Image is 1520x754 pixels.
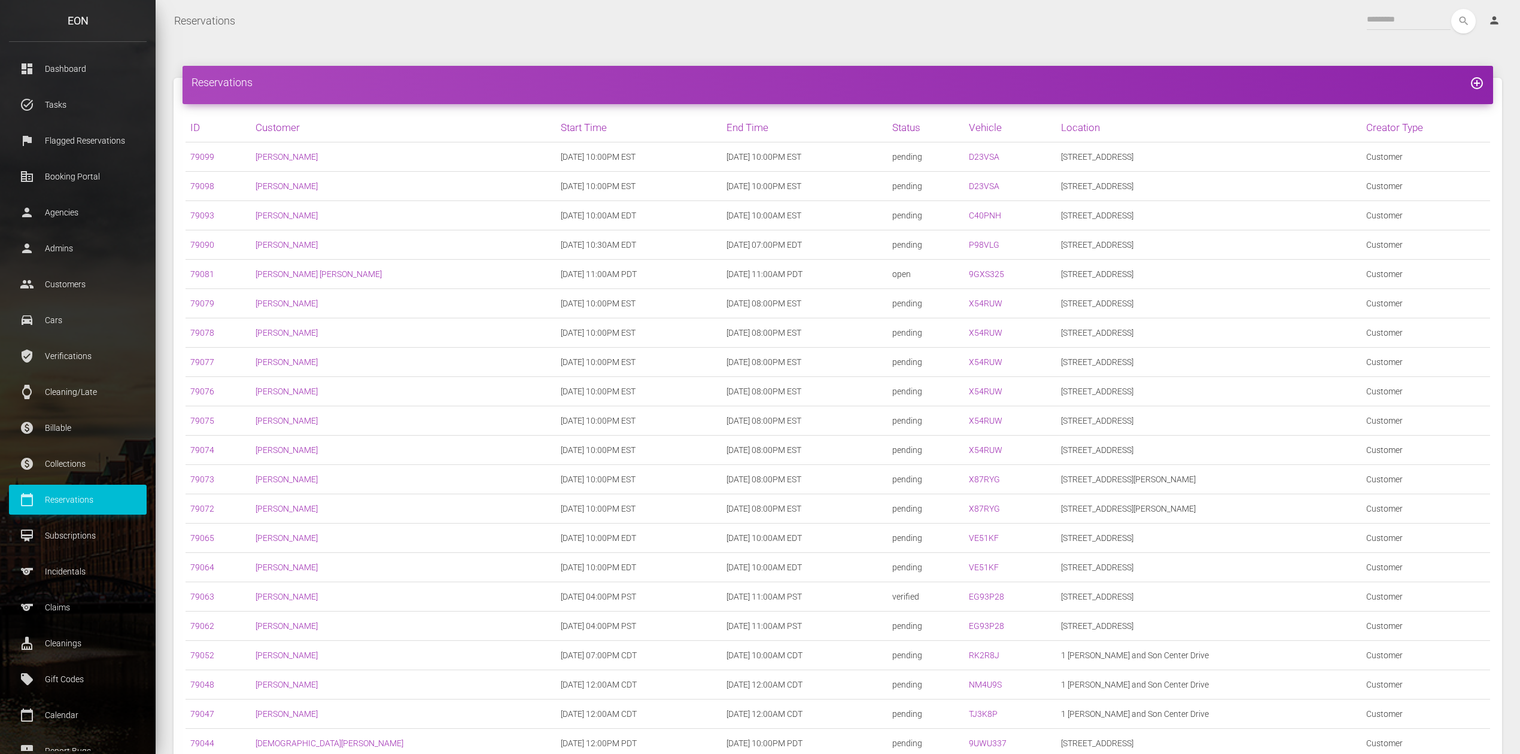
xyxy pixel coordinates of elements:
a: watch Cleaning/Late [9,377,147,407]
a: local_offer Gift Codes [9,664,147,694]
td: Customer [1361,201,1490,230]
td: [DATE] 08:00PM EST [722,377,887,406]
td: [DATE] 10:00PM EST [556,142,722,172]
p: Calendar [18,706,138,724]
td: pending [887,377,964,406]
a: person Admins [9,233,147,263]
a: verified_user Verifications [9,341,147,371]
a: X54RUW [969,328,1002,338]
td: [DATE] 10:00PM EST [556,172,722,201]
td: [STREET_ADDRESS] [1056,612,1361,641]
td: Customer [1361,553,1490,582]
button: search [1451,9,1476,34]
td: Customer [1361,524,1490,553]
a: D23VSA [969,152,999,162]
td: [STREET_ADDRESS] [1056,142,1361,172]
a: 9GXS325 [969,269,1004,279]
a: flag Flagged Reservations [9,126,147,156]
td: [DATE] 08:00PM EST [722,318,887,348]
p: Claims [18,598,138,616]
p: Customers [18,275,138,293]
p: Incidentals [18,563,138,580]
a: 79090 [190,240,214,250]
td: Customer [1361,582,1490,612]
p: Booking Portal [18,168,138,186]
td: 1 [PERSON_NAME] and Son Center Drive [1056,641,1361,670]
p: Cleaning/Late [18,383,138,401]
td: [DATE] 07:00PM CDT [556,641,722,670]
td: Customer [1361,641,1490,670]
a: person Agencies [9,197,147,227]
td: Customer [1361,612,1490,641]
td: pending [887,289,964,318]
td: [DATE] 11:00AM PDT [556,260,722,289]
td: pending [887,612,964,641]
a: TJ3K8P [969,709,998,719]
a: [PERSON_NAME] [256,416,318,425]
td: pending [887,406,964,436]
a: sports Incidentals [9,557,147,586]
td: [STREET_ADDRESS] [1056,172,1361,201]
td: Customer [1361,260,1490,289]
td: [DATE] 08:00PM EST [722,436,887,465]
a: cleaning_services Cleanings [9,628,147,658]
a: X54RUW [969,445,1002,455]
td: Customer [1361,465,1490,494]
td: [DATE] 12:00AM CDT [556,670,722,700]
a: 9UWU337 [969,738,1007,748]
td: pending [887,494,964,524]
td: [STREET_ADDRESS] [1056,201,1361,230]
td: [DATE] 10:30AM EDT [556,230,722,260]
p: Subscriptions [18,527,138,545]
td: pending [887,700,964,729]
td: [DATE] 10:00PM EST [556,289,722,318]
a: 79076 [190,387,214,396]
p: Dashboard [18,60,138,78]
a: 79064 [190,563,214,572]
a: 79077 [190,357,214,367]
td: 1 [PERSON_NAME] and Son Center Drive [1056,700,1361,729]
a: dashboard Dashboard [9,54,147,84]
a: [PERSON_NAME] [256,211,318,220]
a: [PERSON_NAME] [256,621,318,631]
a: people Customers [9,269,147,299]
a: [PERSON_NAME] [256,475,318,484]
p: Gift Codes [18,670,138,688]
a: 79078 [190,328,214,338]
td: [DATE] 08:00PM EST [722,494,887,524]
td: verified [887,582,964,612]
a: [PERSON_NAME] [256,357,318,367]
th: End Time [722,113,887,142]
a: X54RUW [969,416,1002,425]
td: Customer [1361,289,1490,318]
td: Customer [1361,670,1490,700]
td: [STREET_ADDRESS] [1056,348,1361,377]
th: ID [186,113,251,142]
td: [DATE] 10:00PM EDT [556,553,722,582]
a: 79048 [190,680,214,689]
a: corporate_fare Booking Portal [9,162,147,191]
a: 79044 [190,738,214,748]
td: [DATE] 11:00AM PST [722,582,887,612]
td: [STREET_ADDRESS] [1056,230,1361,260]
td: pending [887,201,964,230]
th: Vehicle [964,113,1056,142]
td: [DATE] 04:00PM PST [556,582,722,612]
td: Customer [1361,318,1490,348]
td: open [887,260,964,289]
td: [STREET_ADDRESS] [1056,377,1361,406]
td: pending [887,524,964,553]
i: add_circle_outline [1470,76,1484,90]
a: add_circle_outline [1470,76,1484,89]
td: [DATE] 10:00PM EST [556,436,722,465]
p: Verifications [18,347,138,365]
a: card_membership Subscriptions [9,521,147,551]
a: calendar_today Reservations [9,485,147,515]
th: Start Time [556,113,722,142]
td: pending [887,641,964,670]
td: Customer [1361,494,1490,524]
a: [PERSON_NAME] [256,387,318,396]
td: [STREET_ADDRESS] [1056,582,1361,612]
p: Cleanings [18,634,138,652]
a: VE51KF [969,533,999,543]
